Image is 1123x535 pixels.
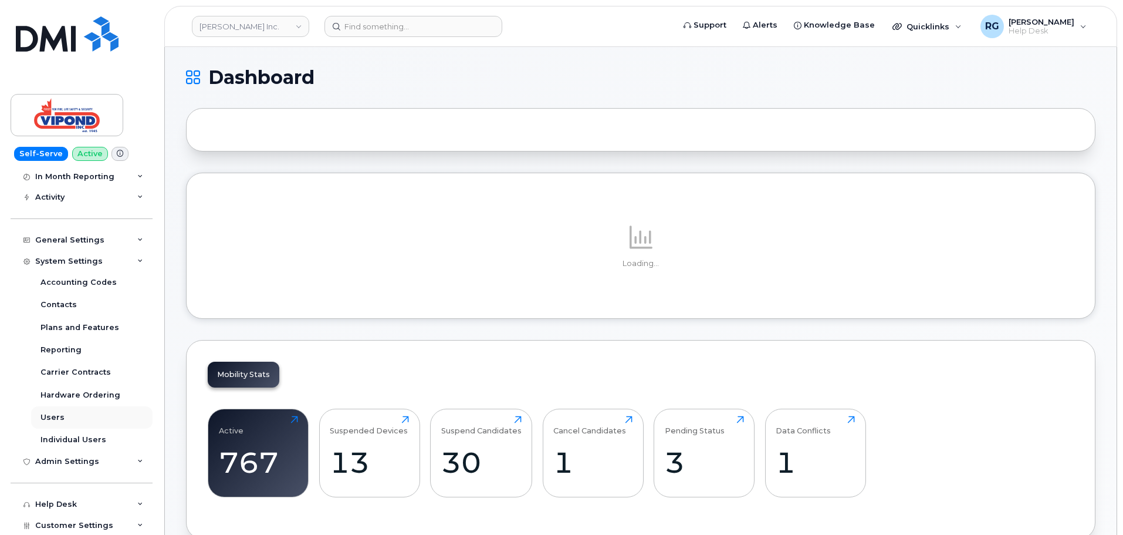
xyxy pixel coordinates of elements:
div: 3 [665,445,744,480]
div: Cancel Candidates [553,416,626,435]
div: 30 [441,445,522,480]
div: Active [219,416,243,435]
div: 13 [330,445,409,480]
a: Suspend Candidates30 [441,416,522,491]
div: 767 [219,445,298,480]
a: Pending Status3 [665,416,744,491]
a: Suspended Devices13 [330,416,409,491]
a: Data Conflicts1 [776,416,855,491]
div: 1 [776,445,855,480]
div: Data Conflicts [776,416,831,435]
span: Dashboard [208,69,314,86]
p: Loading... [208,258,1074,269]
div: Pending Status [665,416,725,435]
a: Cancel Candidates1 [553,416,632,491]
div: 1 [553,445,632,480]
a: Active767 [219,416,298,491]
div: Suspended Devices [330,416,408,435]
div: Suspend Candidates [441,416,522,435]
